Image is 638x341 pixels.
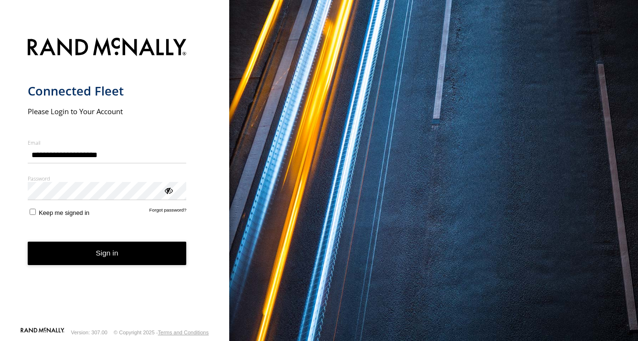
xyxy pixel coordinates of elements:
input: Keep me signed in [30,209,36,215]
button: Sign in [28,242,187,265]
div: Version: 307.00 [71,330,107,335]
span: Keep me signed in [39,209,89,216]
form: main [28,32,202,327]
div: ViewPassword [163,185,173,195]
h2: Please Login to Your Account [28,107,187,116]
h1: Connected Fleet [28,83,187,99]
label: Email [28,139,187,146]
label: Password [28,175,187,182]
a: Forgot password? [149,207,187,216]
img: Rand McNally [28,36,187,60]
a: Terms and Conditions [158,330,209,335]
a: Visit our Website [21,328,64,337]
div: © Copyright 2025 - [114,330,209,335]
